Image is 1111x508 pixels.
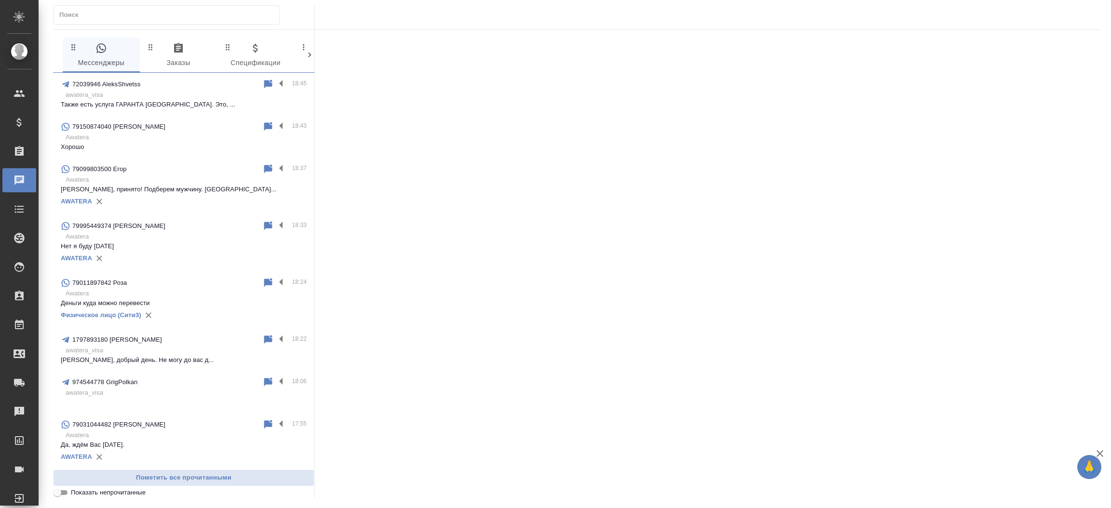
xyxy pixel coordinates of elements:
p: 72039946 AleksShvetss [72,80,140,89]
p: [PERSON_NAME], принято! Подберем мужчину. [GEOGRAPHIC_DATA]... [61,185,307,194]
div: Пометить непрочитанным [262,163,274,175]
div: 79099803500 Егор18:37Awatera[PERSON_NAME], принято! Подберем мужчину. [GEOGRAPHIC_DATA]...AWATERA [53,158,314,214]
p: 79031044482 [PERSON_NAME] [72,420,165,429]
a: AWATERA [61,453,92,460]
button: Удалить привязку [92,251,107,266]
button: Удалить привязку [92,194,107,209]
span: Мессенджеры [68,42,134,69]
p: 18:22 [292,334,307,344]
svg: Зажми и перетащи, чтобы поменять порядок вкладок [146,42,155,52]
div: 79995449374 [PERSON_NAME]18:33AwateraНет я буду [DATE]AWATERA [53,214,314,271]
p: Awatera [66,289,307,298]
div: 79031044482 [PERSON_NAME]17:55AwateraДа, ждём Вас [DATE].AWATERA [53,413,314,470]
a: AWATERA [61,198,92,205]
div: 79011897842 Роза18:24AwateraДеньги куда можно перевестиФизическое лицо (Сити3) [53,271,314,328]
p: 79099803500 Егор [72,164,127,174]
p: 974544778 GrigPolkan [72,377,137,387]
p: Деньги куда можно перевести [61,298,307,308]
p: awatera_visa [66,388,307,398]
p: awatera_visa [66,90,307,100]
p: 18:45 [292,79,307,88]
span: Спецификации [223,42,288,69]
span: Пометить все прочитанными [58,472,309,483]
p: 79011897842 Роза [72,278,127,288]
p: 17:55 [292,419,307,428]
p: 1797893180 [PERSON_NAME] [72,335,162,345]
p: 18:37 [292,163,307,173]
div: 72039946 AleksShvetss18:45awatera_visaТакже есть услуга ГАРАНТА [GEOGRAPHIC_DATA]. Это, ... [53,73,314,115]
button: 🙏 [1077,455,1101,479]
div: 79150874040 [PERSON_NAME]18:43AwateraХорошо [53,115,314,158]
span: Заказы [146,42,211,69]
div: Пометить непрочитанным [262,79,274,90]
p: 18:33 [292,220,307,230]
p: Awatera [66,232,307,241]
p: Хорошо [61,142,307,152]
span: Показать непрочитанные [71,488,146,497]
div: 974544778 GrigPolkan18:06awatera_visa [53,371,314,413]
p: 79995449374 [PERSON_NAME] [72,221,165,231]
input: Поиск [59,8,279,22]
svg: Зажми и перетащи, чтобы поменять порядок вкладок [69,42,78,52]
div: 1797893180 [PERSON_NAME]18:22awatera_visa[PERSON_NAME], добрый день. Не могу до вас д... [53,328,314,371]
p: Также есть услуга ГАРАНТА [GEOGRAPHIC_DATA]. Это, ... [61,100,307,109]
p: Да, ждём Вас [DATE]. [61,440,307,450]
p: awatera_visa [66,346,307,355]
div: Пометить непрочитанным [262,334,274,346]
p: Awatera [66,175,307,185]
p: Нет я буду [DATE] [61,241,307,251]
div: Пометить непрочитанным [262,376,274,388]
button: Удалить привязку [92,450,107,464]
p: 79150874040 [PERSON_NAME] [72,122,165,132]
svg: Зажми и перетащи, чтобы поменять порядок вкладок [300,42,310,52]
a: AWATERA [61,254,92,262]
button: Удалить привязку [141,308,156,322]
span: Клиенты [300,42,366,69]
p: Awatera [66,133,307,142]
a: Физическое лицо (Сити3) [61,311,141,319]
div: Пометить непрочитанным [262,220,274,232]
svg: Зажми и перетащи, чтобы поменять порядок вкладок [223,42,232,52]
div: Пометить непрочитанным [262,121,274,133]
p: 18:43 [292,121,307,131]
p: 18:24 [292,277,307,287]
button: Пометить все прочитанными [53,469,314,486]
p: Awatera [66,430,307,440]
p: 18:06 [292,376,307,386]
span: 🙏 [1081,457,1097,477]
p: [PERSON_NAME], добрый день. Не могу до вас д... [61,355,307,365]
div: Пометить непрочитанным [262,277,274,289]
div: Пометить непрочитанным [262,419,274,430]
